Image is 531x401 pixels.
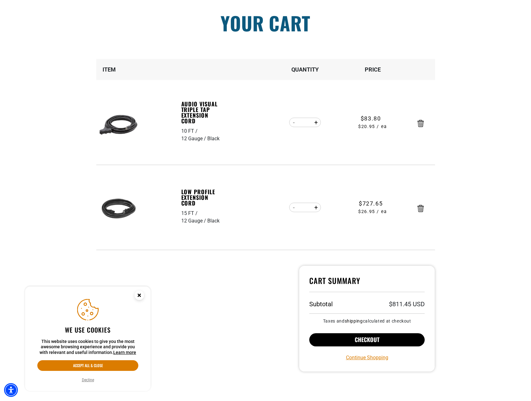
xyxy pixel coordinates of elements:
aside: Cookie Consent [25,286,151,391]
a: shipping [345,318,363,323]
button: Close this option [128,286,151,306]
a: Low Profile Extension Cord [181,189,225,206]
button: Decline [80,377,96,383]
h3: Subtotal [309,301,333,307]
p: This website uses cookies to give you the most awesome browsing experience and provide you with r... [37,339,138,356]
h2: We use cookies [37,326,138,334]
a: Continue Shopping [346,354,388,361]
a: Audio Visual Triple Tap Extension Cord [181,101,225,124]
small: Taxes and calculated at checkout [309,319,425,323]
h4: Cart Summary [309,276,425,292]
span: $20.95 / ea [339,123,406,130]
div: 10 FT [181,127,199,135]
img: black [99,105,138,145]
div: Black [207,217,220,225]
div: Black [207,135,220,142]
button: Checkout [309,333,425,346]
button: Accept all & close [37,360,138,371]
input: Quantity for Low Profile Extension Cord [299,202,311,213]
a: Remove Audio Visual Triple Tap Extension Cord - 10 FT / 12 Gauge / Black [417,121,424,126]
div: 12 Gauge [181,135,207,142]
p: $811.45 USD [389,301,425,307]
img: black [99,190,138,230]
th: Item [96,59,181,80]
span: $83.80 [361,114,381,123]
span: $727.65 [359,199,383,208]
th: Price [339,59,406,80]
span: $26.95 / ea [339,208,406,215]
a: This website uses cookies to give you the most awesome browsing experience and provide you with r... [113,350,136,355]
th: Quantity [271,59,339,80]
input: Quantity for Audio Visual Triple Tap Extension Cord [299,117,311,128]
div: 15 FT [181,210,199,217]
div: Accessibility Menu [4,383,18,397]
a: Remove Low Profile Extension Cord - 15 FT / 12 Gauge / Black [417,206,424,211]
div: 12 Gauge [181,217,207,225]
h1: Your cart [92,13,440,32]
